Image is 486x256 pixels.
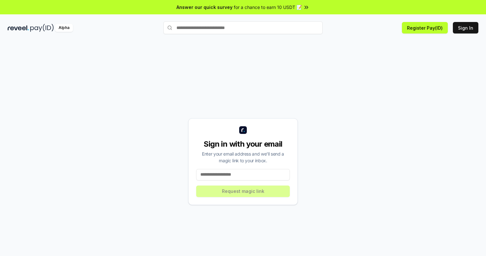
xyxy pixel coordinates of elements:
img: reveel_dark [8,24,29,32]
div: Enter your email address and we’ll send a magic link to your inbox. [196,150,290,164]
span: for a chance to earn 10 USDT 📝 [234,4,302,11]
button: Register Pay(ID) [402,22,448,33]
button: Sign In [453,22,478,33]
div: Alpha [55,24,73,32]
span: Answer our quick survey [176,4,232,11]
img: pay_id [30,24,54,32]
div: Sign in with your email [196,139,290,149]
img: logo_small [239,126,247,134]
